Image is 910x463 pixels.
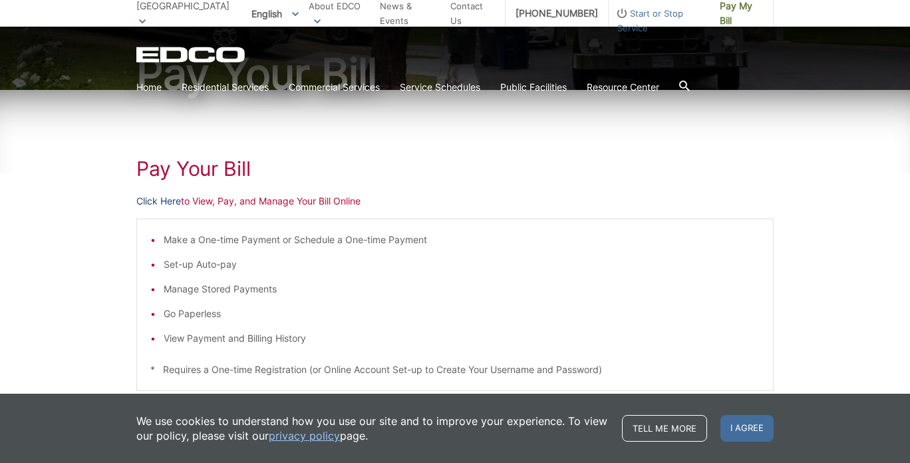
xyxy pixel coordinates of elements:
h1: Pay Your Bill [136,157,774,181]
a: Residential Services [182,80,269,95]
li: Set-up Auto-pay [164,257,760,272]
li: Go Paperless [164,306,760,321]
li: View Payment and Billing History [164,331,760,346]
a: Tell me more [622,415,707,442]
a: Public Facilities [500,80,567,95]
li: Manage Stored Payments [164,282,760,296]
p: We use cookies to understand how you use our site and to improve your experience. To view our pol... [136,414,609,443]
a: Service Schedules [400,80,480,95]
span: I agree [720,415,774,442]
p: to View, Pay, and Manage Your Bill Online [136,194,774,209]
a: Resource Center [587,80,659,95]
p: * Requires a One-time Registration (or Online Account Set-up to Create Your Username and Password) [150,362,760,377]
a: privacy policy [269,428,340,443]
a: EDCD logo. Return to the homepage. [136,47,247,63]
a: Home [136,80,162,95]
span: English [241,3,309,25]
li: Make a One-time Payment or Schedule a One-time Payment [164,232,760,247]
a: Click Here [136,194,181,209]
a: Commercial Services [289,80,380,95]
